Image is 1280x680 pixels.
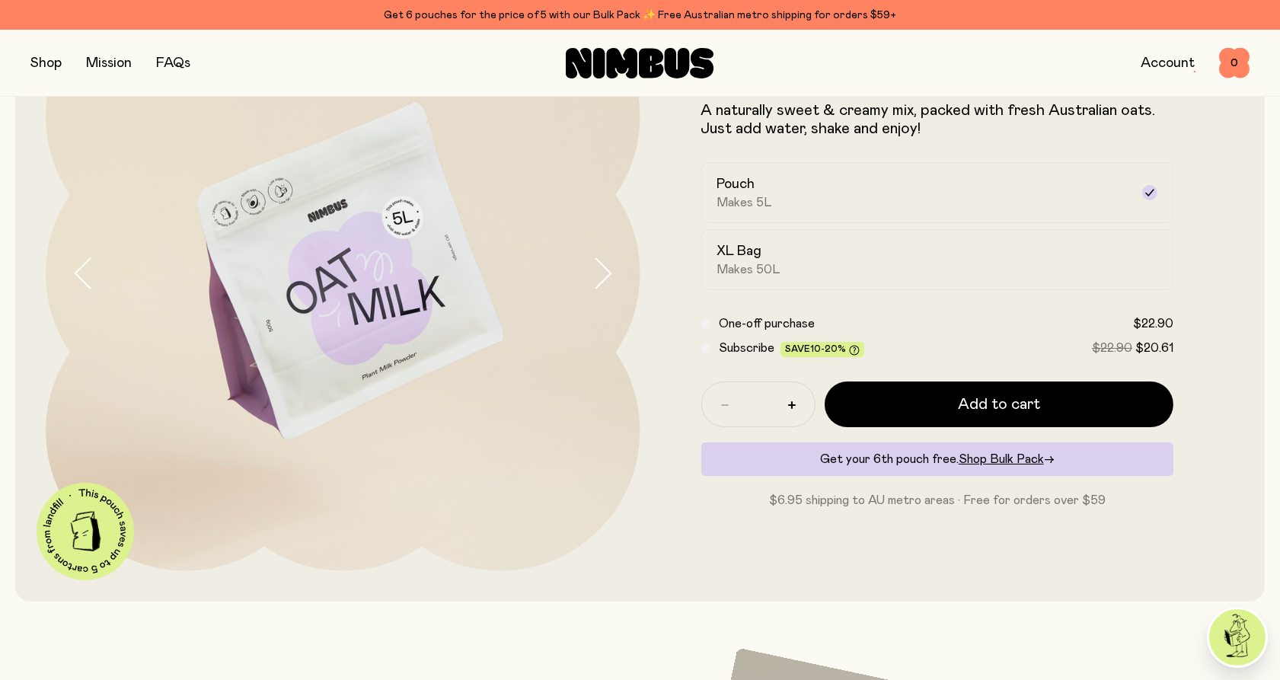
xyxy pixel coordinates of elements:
span: Save [785,344,860,356]
p: A naturally sweet & creamy mix, packed with fresh Australian oats. Just add water, shake and enjoy! [701,101,1174,138]
span: $22.90 [1133,318,1173,330]
span: Makes 50L [717,262,781,277]
h2: Pouch [717,175,755,193]
span: Add to cart [958,394,1040,415]
span: 10-20% [810,344,846,353]
div: Get your 6th pouch free. [701,442,1174,476]
span: Makes 5L [717,195,773,210]
a: Shop Bulk Pack→ [959,453,1055,465]
h2: XL Bag [717,242,762,260]
img: agent [1209,609,1266,666]
span: Subscribe [719,342,774,354]
a: FAQs [156,56,190,70]
p: $6.95 shipping to AU metro areas · Free for orders over $59 [701,491,1174,509]
a: Mission [86,56,132,70]
span: One-off purchase [719,318,815,330]
span: $20.61 [1135,342,1173,354]
span: $22.90 [1092,342,1132,354]
button: Add to cart [825,382,1174,427]
div: Get 6 pouches for the price of 5 with our Bulk Pack ✨ Free Australian metro shipping for orders $59+ [30,6,1250,24]
button: 0 [1219,48,1250,78]
a: Account [1141,56,1195,70]
span: Shop Bulk Pack [959,453,1044,465]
